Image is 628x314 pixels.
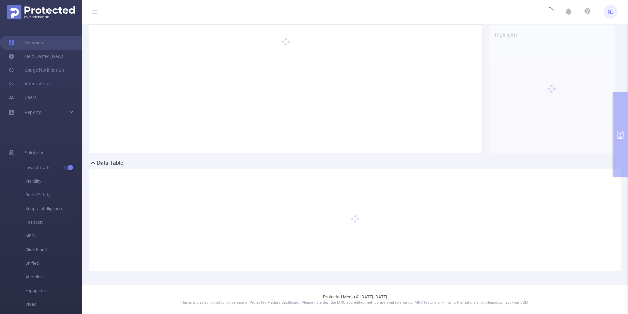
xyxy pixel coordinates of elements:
[25,298,82,311] span: Video
[25,161,82,175] span: Invalid Traffic
[25,110,41,115] span: Reports
[25,284,82,298] span: Engagement
[25,106,41,119] a: Reports
[546,7,554,17] i: icon: loading
[607,5,614,19] span: NJ
[25,229,82,243] span: MRC
[25,175,82,188] span: Visibility
[99,300,611,306] p: This is a stable, in production version of Protected Media's dashboard. Please note that the MRC ...
[25,146,44,160] span: Solutions
[8,63,64,77] a: Usage Notification
[8,36,44,50] a: Overview
[25,257,82,270] span: Unified
[97,159,123,167] h2: Data Table
[25,188,82,202] span: Brand Safety
[8,77,51,91] a: Integrations
[8,50,63,63] a: Help Center (New)
[82,285,628,314] footer: Protected Media © [DATE]-[DATE]
[7,5,75,19] img: Protected Media
[8,91,37,104] a: Users
[25,243,82,257] span: Click Fraud
[25,202,82,216] span: Supply Intelligence
[25,270,82,284] span: Attention
[25,216,82,229] span: Passport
